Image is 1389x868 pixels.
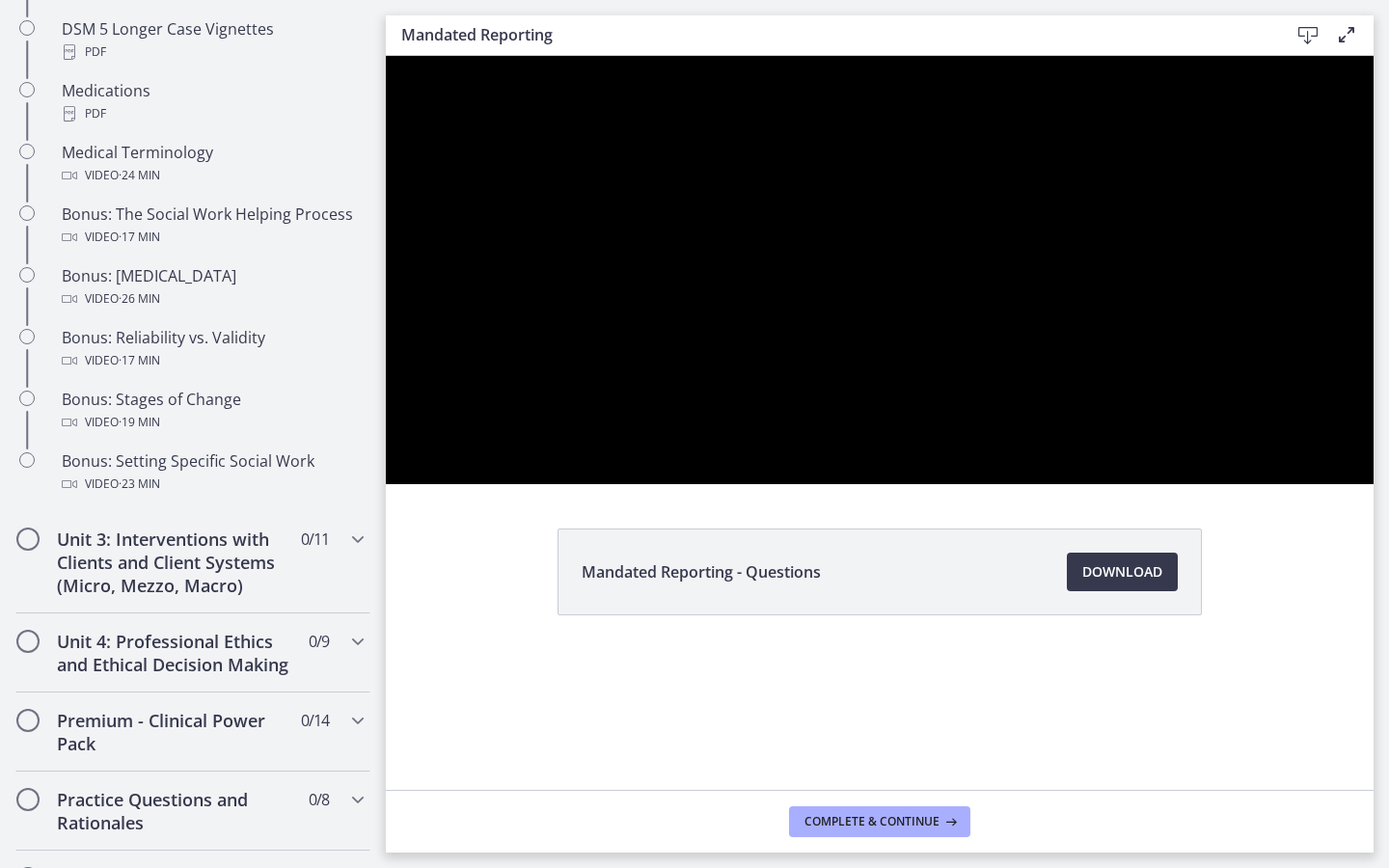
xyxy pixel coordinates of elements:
div: Video [62,473,363,496]
div: Medications [62,79,363,125]
h2: Unit 4: Professional Ethics and Ethical Decision Making [57,630,292,676]
span: · 17 min [119,349,160,372]
a: Download [1067,553,1178,591]
span: Complete & continue [804,814,940,829]
div: DSM 5 Longer Case Vignettes [62,17,363,64]
div: Video [62,411,363,434]
button: Complete & continue [789,806,970,837]
iframe: Video Lesson [386,56,1374,484]
span: 0 / 9 [309,630,329,653]
span: · 24 min [119,164,160,187]
div: Video [62,164,363,187]
span: 0 / 8 [309,788,329,811]
span: Download [1082,560,1162,583]
div: Video [62,226,363,249]
h2: Unit 3: Interventions with Clients and Client Systems (Micro, Mezzo, Macro) [57,528,292,597]
span: · 26 min [119,287,160,311]
div: Medical Terminology [62,141,363,187]
div: Bonus: Reliability vs. Validity [62,326,363,372]
div: Bonus: Setting Specific Social Work [62,449,363,496]
span: · 19 min [119,411,160,434]
h2: Premium - Clinical Power Pack [57,709,292,755]
div: Bonus: The Social Work Helping Process [62,203,363,249]
span: 0 / 11 [301,528,329,551]
div: Video [62,287,363,311]
div: PDF [62,102,363,125]
div: Bonus: Stages of Change [62,388,363,434]
span: 0 / 14 [301,709,329,732]
div: Bonus: [MEDICAL_DATA] [62,264,363,311]
span: Mandated Reporting - Questions [582,560,821,583]
div: PDF [62,41,363,64]
h2: Practice Questions and Rationales [57,788,292,834]
div: Video [62,349,363,372]
span: · 23 min [119,473,160,496]
span: · 17 min [119,226,160,249]
h3: Mandated Reporting [401,23,1258,46]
